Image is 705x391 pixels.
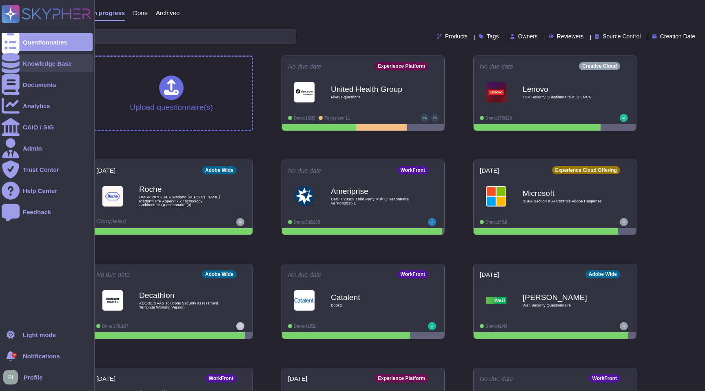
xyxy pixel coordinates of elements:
[2,368,24,386] button: user
[130,76,213,111] div: Upload questionnaire(s)
[331,293,412,301] b: Catalent
[294,290,315,311] img: Logo
[2,54,93,72] a: Knowledge Base
[202,270,237,278] div: Adobe Wide
[431,114,439,122] img: user
[91,10,125,16] span: In progress
[331,187,412,195] b: Ameriprise
[2,203,93,221] a: Feedback
[32,29,296,44] input: Search by keywords
[206,374,237,382] div: WorkFront
[486,290,506,311] img: Logo
[660,33,695,39] span: Creation Date
[2,139,93,157] a: Admin
[375,374,428,382] div: Experience Platform
[288,271,321,278] span: No due date
[589,374,620,382] div: WorkFront
[23,145,42,151] div: Admin
[480,271,499,278] span: [DATE]
[236,218,244,226] img: user
[486,116,512,120] span: Done: 179/229
[23,167,59,173] div: Trust Center
[133,10,148,16] span: Done
[331,303,412,307] span: Book2
[2,33,93,51] a: Questionnaires
[445,33,468,39] span: Products
[23,60,72,67] div: Knowledge Base
[331,197,412,205] span: DMSR 28889 Third Party Risk Questionnaire Version2025.1
[603,33,641,39] span: Source Control
[23,332,56,338] div: Light mode
[523,189,604,197] b: Microsoft
[294,324,315,329] span: Done: 41/52
[552,166,620,174] div: Experience Cloud Offering
[428,322,436,330] img: user
[331,85,412,93] b: United Health Group
[2,97,93,115] a: Analytics
[523,303,604,307] span: Weil Security Questionnaire
[523,95,604,99] span: TSP Security Questionnaire v1.2 ENCN
[486,186,506,207] img: Logo
[96,167,115,173] span: [DATE]
[486,82,506,102] img: Logo
[23,188,57,194] div: Help Center
[23,82,56,88] div: Documents
[2,76,93,93] a: Documents
[480,375,513,382] span: No due date
[480,167,499,173] span: [DATE]
[331,95,412,99] span: Five9s-questions
[23,39,67,45] div: Questionnaires
[24,374,43,380] span: Profile
[156,10,180,16] span: Archived
[3,370,18,384] img: user
[139,291,221,299] b: Decathlon
[202,166,237,174] div: Adobe Wide
[139,185,221,193] b: Roche
[236,322,244,330] img: user
[139,301,221,309] span: ADOBE SAAS solutions Security assessment Template Working Version
[324,116,350,120] span: To review: 11
[421,114,429,122] img: user
[102,324,129,329] span: Done: 178/187
[96,271,130,278] span: No due date
[523,293,604,301] b: [PERSON_NAME]
[518,33,538,39] span: Owners
[288,375,307,382] span: [DATE]
[620,322,628,330] img: user
[288,63,321,69] span: No due date
[523,199,604,203] span: SSPA Section K AI Controls Adobe Response
[397,270,428,278] div: WorkFront
[585,270,620,278] div: Adobe Wide
[12,353,17,358] div: 9+
[620,218,628,226] img: user
[96,375,115,382] span: [DATE]
[139,195,221,207] span: DMSR 28782 AEP Marketo [PERSON_NAME] Platform RfP Appendix 7 Technology Architecture Questionnair...
[486,324,507,329] span: Done: 41/43
[2,118,93,136] a: CAIQ / SIG
[96,218,196,226] div: Completed
[2,182,93,200] a: Help Center
[486,220,507,224] span: Done: 16/18
[579,62,620,70] div: Creative Cloud
[294,116,315,120] span: Done: 16/35
[397,166,428,174] div: WorkFront
[23,209,51,215] div: Feedback
[487,33,499,39] span: Tags
[102,186,123,207] img: Logo
[23,124,54,130] div: CAIQ / SIG
[288,167,321,173] span: No due date
[620,114,628,122] img: user
[523,85,604,93] b: Lenovo
[2,160,93,178] a: Trust Center
[294,82,315,102] img: Logo
[23,353,60,359] span: Notifications
[294,186,315,207] img: Logo
[23,103,50,109] div: Analytics
[375,62,428,70] div: Experience Platform
[557,33,583,39] span: Reviewers
[480,63,513,69] span: No due date
[428,218,436,226] img: user
[102,290,123,311] img: Logo
[294,220,320,224] span: Done: 202/205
